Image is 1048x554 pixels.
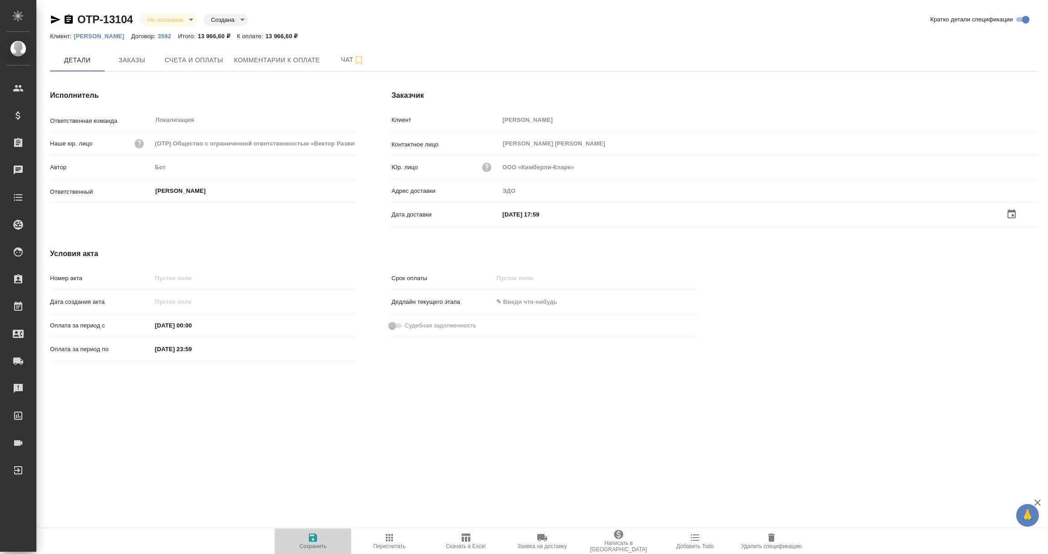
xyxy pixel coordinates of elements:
input: Пустое поле [499,161,1038,174]
p: Дата доставки [392,210,499,219]
p: Срок оплаты [392,274,494,283]
p: Дедлайн текущего этапа [392,297,494,307]
p: Оплата за период по [50,345,152,354]
button: Не оплачена [145,16,185,24]
div: Не оплачена [140,14,196,26]
span: Чат [331,54,374,65]
input: Пустое поле [499,184,1038,197]
button: Скопировать ссылку для ЯМессенджера [50,14,61,25]
p: К оплате: [237,33,266,40]
input: Пустое поле [493,272,573,285]
svg: Подписаться [353,55,364,65]
p: Договор: [131,33,158,40]
input: Пустое поле [152,137,355,150]
p: Автор [50,163,152,172]
input: ✎ Введи что-нибудь [499,208,579,221]
button: Скопировать ссылку [63,14,74,25]
span: Детали [55,55,99,66]
p: 3592 [158,33,178,40]
p: Клиент [392,116,499,125]
input: ✎ Введи что-нибудь [152,342,232,356]
input: ✎ Введи что-нибудь [152,319,232,332]
input: Пустое поле [152,161,355,174]
div: Не оплачена [204,14,248,26]
h4: Исполнитель [50,90,355,101]
input: Пустое поле [152,295,232,308]
span: 🙏 [1020,506,1035,525]
p: Оплата за период с [50,321,152,330]
p: Дата создания акта [50,297,152,307]
p: Номер акта [50,274,152,283]
input: Пустое поле [499,113,1038,126]
h4: Заказчик [392,90,1038,101]
span: Заказы [110,55,154,66]
p: Ответственный [50,187,152,196]
p: 13 966,60 ₽ [198,33,237,40]
p: Наше юр. лицо [50,139,92,148]
p: [PERSON_NAME] [74,33,131,40]
p: Юр. лицо [392,163,418,172]
p: Итого: [178,33,197,40]
button: Создана [208,16,237,24]
a: [PERSON_NAME] [74,32,131,40]
span: Кратко детали спецификации [930,15,1013,24]
a: 3592 [158,32,178,40]
input: ✎ Введи что-нибудь [493,295,573,308]
p: Контактное лицо [392,140,499,149]
button: Open [350,190,352,192]
span: Комментарии к оплате [234,55,320,66]
a: OTP-13104 [77,13,133,25]
h4: Условия акта [50,248,696,259]
p: Ответственная команда [50,116,152,126]
p: 13 966,60 ₽ [265,33,304,40]
button: 🙏 [1016,504,1039,527]
span: Судебная задолженность [405,321,476,330]
p: Клиент: [50,33,74,40]
input: Пустое поле [152,272,355,285]
span: Счета и оплаты [165,55,223,66]
p: Адрес доставки [392,186,499,196]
